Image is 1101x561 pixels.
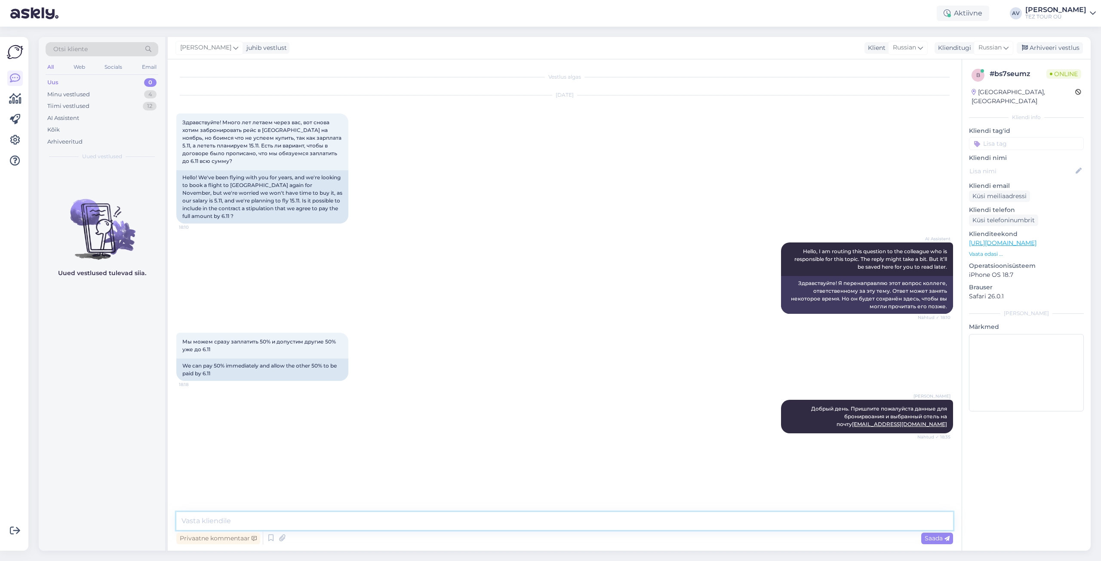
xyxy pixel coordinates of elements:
div: Uus [47,78,58,87]
input: Lisa nimi [969,166,1074,176]
div: [GEOGRAPHIC_DATA], [GEOGRAPHIC_DATA] [972,88,1075,106]
div: Email [140,61,158,73]
div: Kõik [47,126,60,134]
div: Vestlus algas [176,73,953,81]
span: 18:10 [179,224,211,230]
p: Kliendi telefon [969,205,1084,215]
span: 18:18 [179,381,211,388]
div: 4 [144,90,157,99]
span: Добрый день. Пришлите пожалуйста данные для бронирвоания и выбранный отель на почту [811,405,948,427]
div: Arhiveeri vestlus [1017,42,1083,54]
p: Kliendi email [969,181,1084,190]
div: [DATE] [176,91,953,99]
a: [PERSON_NAME]TEZ TOUR OÜ [1025,6,1096,20]
span: AI Assistent [918,236,950,242]
div: Klient [864,43,886,52]
span: Здравствуйте! Много лет летаем через вас, вот снова хотим забронировать рейс в [GEOGRAPHIC_DATA] ... [182,119,343,164]
p: Kliendi nimi [969,153,1084,162]
span: Saada [925,534,950,542]
span: Мы можем сразу заплатить 50% и допустим другие 50% уже до 6.11 [182,338,337,353]
div: juhib vestlust [243,43,287,52]
div: TEZ TOUR OÜ [1025,13,1086,20]
div: All [46,61,55,73]
div: Arhiveeritud [47,138,83,146]
span: [PERSON_NAME] [180,43,231,52]
div: AI Assistent [47,114,79,123]
div: [PERSON_NAME] [1025,6,1086,13]
div: AV [1010,7,1022,19]
p: Uued vestlused tulevad siia. [58,269,146,278]
p: Safari 26.0.1 [969,292,1084,301]
a: [EMAIL_ADDRESS][DOMAIN_NAME] [852,421,947,427]
p: Vaata edasi ... [969,250,1084,258]
img: Askly Logo [7,44,23,60]
span: Nähtud ✓ 18:10 [918,314,950,321]
p: iPhone OS 18.7 [969,270,1084,279]
div: [PERSON_NAME] [969,310,1084,317]
span: b [976,72,980,78]
div: Web [72,61,87,73]
div: Privaatne kommentaar [176,533,260,544]
div: Küsi telefoninumbrit [969,215,1038,226]
p: Märkmed [969,322,1084,331]
span: Otsi kliente [53,45,88,54]
div: We can pay 50% immediately and allow the other 50% to be paid by 6.11 [176,359,348,381]
span: Russian [978,43,1002,52]
div: 12 [143,102,157,110]
span: Nähtud ✓ 18:35 [917,434,950,440]
div: 0 [144,78,157,87]
p: Operatsioonisüsteem [969,261,1084,270]
div: Hello! We've been flying with you for years, and we're looking to book a flight to [GEOGRAPHIC_DA... [176,170,348,224]
div: # bs7seumz [990,69,1046,79]
p: Klienditeekond [969,230,1084,239]
img: No chats [39,184,165,261]
p: Kliendi tag'id [969,126,1084,135]
div: Klienditugi [935,43,971,52]
span: Hello, I am routing this question to the colleague who is responsible for this topic. The reply m... [794,248,948,270]
div: Socials [103,61,124,73]
div: Aktiivne [937,6,989,21]
span: Online [1046,69,1081,79]
input: Lisa tag [969,137,1084,150]
span: [PERSON_NAME] [913,393,950,399]
div: Tiimi vestlused [47,102,89,110]
div: Здравствуйте! Я перенаправляю этот вопрос коллеге, ответственному за эту тему. Ответ может занять... [781,276,953,314]
div: Küsi meiliaadressi [969,190,1030,202]
p: Brauser [969,283,1084,292]
span: Russian [893,43,916,52]
div: Kliendi info [969,113,1084,121]
span: Uued vestlused [82,153,122,160]
div: Minu vestlused [47,90,90,99]
a: [URL][DOMAIN_NAME] [969,239,1036,247]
